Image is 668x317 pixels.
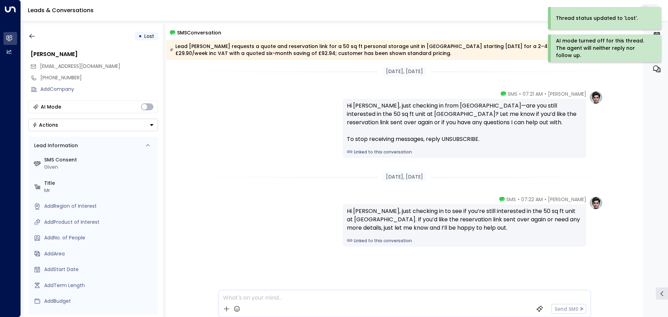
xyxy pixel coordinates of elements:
div: AddRegion of Interest [44,203,155,210]
div: Given [44,164,155,171]
span: 07:22 AM [521,196,543,203]
span: • [519,90,521,97]
div: Actions [32,122,58,128]
div: Lead [PERSON_NAME] requests a quote and reservation link for a 50 sq ft personal storage unit in ... [170,43,639,57]
div: Button group with a nested menu [29,119,158,131]
div: AddStart Date [44,266,155,273]
span: [EMAIL_ADDRESS][DOMAIN_NAME] [40,63,120,70]
img: profile-logo.png [589,196,603,210]
span: [PERSON_NAME] [548,196,586,203]
span: [PERSON_NAME] [548,90,586,97]
div: AddBudget [44,298,155,305]
span: aabdelhady7@gmail.com [40,63,120,70]
button: Actions [29,119,158,131]
div: AddCompany [40,86,158,93]
div: AddTerm Length [44,282,155,289]
div: Hi [PERSON_NAME], just checking in from [GEOGRAPHIC_DATA]—are you still interested in the 50 sq f... [347,102,582,143]
div: Mr [44,187,155,194]
img: profile-logo.png [589,90,603,104]
div: Lead Information [32,142,78,149]
span: • [544,196,546,203]
div: AI Mode [41,103,61,110]
span: SMS [506,196,516,203]
div: [DATE], [DATE] [383,66,426,77]
div: [PERSON_NAME] [31,50,158,58]
div: AddProduct of Interest [44,219,155,226]
span: Lost [144,33,154,40]
div: • [138,30,142,42]
div: AddNo. of People [44,234,155,241]
label: SMS Consent [44,156,155,164]
div: Hi [PERSON_NAME], just checking in to see if you’re still interested in the 50 sq ft unit at [GEO... [347,207,582,232]
a: Leads & Conversations [28,6,94,14]
div: Thread status updated to 'Lost'. [556,15,638,22]
label: Title [44,180,155,187]
span: SMS [508,90,517,97]
a: Linked to this conversation [347,238,582,244]
a: Linked to this conversation [347,149,582,155]
div: AI mode turned off for this thread. The agent will neither reply nor follow up. [556,37,652,59]
div: [DATE], [DATE] [383,172,426,182]
span: 07:21 AM [523,90,543,97]
span: • [544,90,546,97]
span: SMS Conversation [177,29,221,37]
div: AddArea [44,250,155,257]
div: [PHONE_NUMBER] [40,74,158,81]
span: • [518,196,519,203]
